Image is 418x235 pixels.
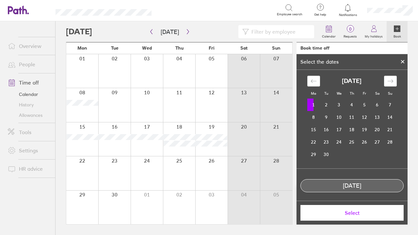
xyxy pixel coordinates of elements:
[307,136,320,148] td: Monday, September 22, 2025
[307,123,320,136] td: Monday, September 15, 2025
[350,91,354,96] small: Th
[318,21,340,42] a: Calendar
[310,13,331,17] span: Get help
[371,123,384,136] td: Saturday, September 20, 2025
[3,89,55,100] a: Calendar
[320,123,333,136] td: Tuesday, September 16, 2025
[346,136,358,148] td: Thursday, September 25, 2025
[320,99,333,111] td: Tuesday, September 2, 2025
[384,99,396,111] td: Sunday, September 7, 2025
[307,111,320,123] td: Monday, September 8, 2025
[384,111,396,123] td: Sunday, September 14, 2025
[3,100,55,110] a: History
[333,136,346,148] td: Wednesday, September 24, 2025
[324,91,328,96] small: Tu
[371,99,384,111] td: Saturday, September 6, 2025
[363,91,366,96] small: Fr
[209,45,215,51] span: Fri
[3,126,55,139] a: Tools
[142,45,152,51] span: Wed
[361,33,387,39] label: My holidays
[320,136,333,148] td: Tuesday, September 23, 2025
[358,136,371,148] td: Friday, September 26, 2025
[333,123,346,136] td: Wednesday, September 17, 2025
[3,76,55,89] a: Time off
[297,59,343,65] div: Select the dates
[337,13,359,17] span: Notifications
[346,123,358,136] td: Thursday, September 18, 2025
[320,148,333,161] td: Tuesday, September 30, 2025
[371,111,384,123] td: Saturday, September 13, 2025
[301,182,403,189] div: [DATE]
[311,91,316,96] small: Mo
[346,111,358,123] td: Thursday, September 11, 2025
[169,7,186,13] div: Search
[384,76,397,86] div: Move forward to switch to the next month.
[300,70,404,168] div: Calendar
[340,21,361,42] a: 0Requests
[3,58,55,71] a: People
[340,26,361,32] span: 0
[3,110,55,120] a: Allowances
[307,76,320,86] div: Move backward to switch to the previous month.
[387,21,408,42] a: Book
[305,210,399,216] span: Select
[240,45,248,51] span: Sat
[375,91,379,96] small: Sa
[300,205,404,221] button: Select
[307,148,320,161] td: Monday, September 29, 2025
[3,162,55,175] a: HR advice
[307,99,320,111] td: Selected. Monday, September 1, 2025
[337,3,359,17] a: Notifications
[3,39,55,53] a: Overview
[155,26,184,37] button: [DATE]
[361,21,387,42] a: My holidays
[333,99,346,111] td: Wednesday, September 3, 2025
[358,123,371,136] td: Friday, September 19, 2025
[358,99,371,111] td: Friday, September 5, 2025
[249,25,310,38] input: Filter by employee
[320,111,333,123] td: Tuesday, September 9, 2025
[342,78,362,85] strong: [DATE]
[358,111,371,123] td: Friday, September 12, 2025
[272,45,281,51] span: Sun
[300,45,330,51] div: Book time off
[111,45,119,51] span: Tue
[384,123,396,136] td: Sunday, September 21, 2025
[277,12,302,16] span: Employee search
[77,45,87,51] span: Mon
[346,99,358,111] td: Thursday, September 4, 2025
[340,33,361,39] label: Requests
[333,111,346,123] td: Wednesday, September 10, 2025
[384,136,396,148] td: Sunday, September 28, 2025
[318,33,340,39] label: Calendar
[390,33,405,39] label: Book
[371,136,384,148] td: Saturday, September 27, 2025
[175,45,184,51] span: Thu
[388,91,392,96] small: Su
[3,144,55,157] a: Settings
[337,91,342,96] small: We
